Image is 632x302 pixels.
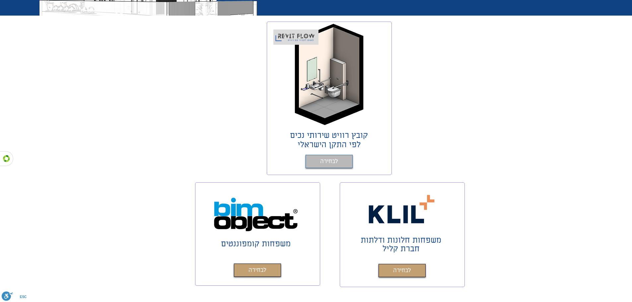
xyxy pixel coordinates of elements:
span: לפי התקן הישראלי [298,139,361,150]
span: לבחירה [393,266,411,275]
img: שירותי נכים REVIT FAMILY [288,23,370,127]
span: לבחירה [248,266,266,275]
img: קליל משפחות רוויט בחינם [365,192,439,226]
img: Bim object משפחות רוויט בחינם [214,197,298,232]
span: חברת קליל [383,243,420,254]
a: לבחירה [379,264,426,277]
a: משפחות קומפוננטים [221,238,291,249]
a: לבחירה [306,155,353,168]
img: Revit_flow_logo_פשוט_לעבוד_עם_רוויט [273,27,318,45]
span: קובץ רוויט שירותי נכים [290,130,368,141]
a: לבחירה [234,264,281,277]
span: לבחירה [320,157,338,166]
span: משפחות חלונות ודלתות [361,235,441,246]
